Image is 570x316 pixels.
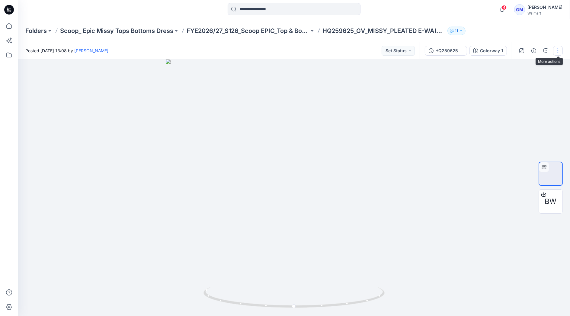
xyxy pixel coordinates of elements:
button: Colorway 1 [469,46,507,56]
span: Posted [DATE] 13:08 by [25,47,108,54]
span: BW [545,196,557,207]
a: [PERSON_NAME] [74,48,108,53]
a: Folders [25,27,47,35]
a: FYE2026/27_S126_Scoop EPIC_Top & Bottom [187,27,309,35]
button: Details [529,46,539,56]
button: HQ259625_GV_MISSY_PLEATED E-WAIST PANT [425,46,467,56]
p: HQ259625_GV_MISSY_PLEATED E-WAIST PANT [322,27,445,35]
span: 4 [502,5,507,10]
div: HQ259625_GV_MISSY_PLEATED E-WAIST PANT [435,47,463,54]
div: Colorway 1 [480,47,503,54]
div: Walmart [527,11,562,15]
div: [PERSON_NAME] [527,4,562,11]
button: 11 [447,27,466,35]
div: GM [514,4,525,15]
p: 11 [455,27,458,34]
a: Scoop_ Epic Missy Tops Bottoms Dress [60,27,173,35]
